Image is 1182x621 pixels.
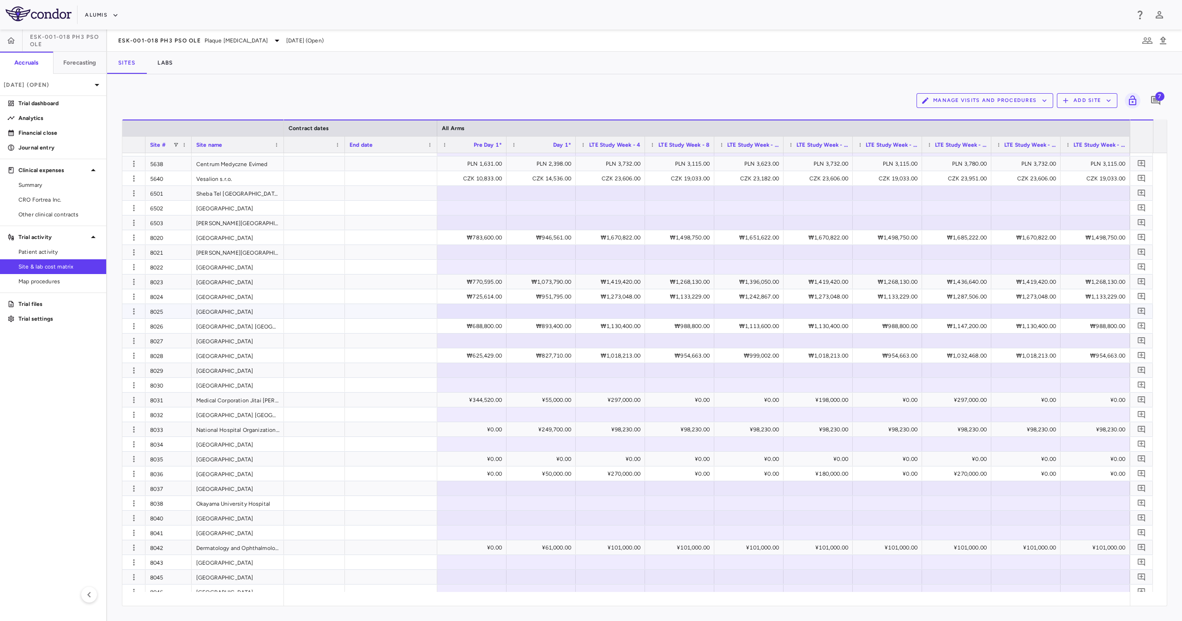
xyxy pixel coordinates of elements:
span: LTE Study Week - 12 [727,142,779,148]
div: ₩1,133,229.00 [1069,289,1125,304]
div: ₩688,800.00 [446,319,502,334]
button: Add comment [1135,526,1148,539]
div: ¥98,230.00 [792,422,848,437]
div: CZK 23,606.00 [584,171,640,186]
div: 8038 [145,496,192,510]
span: Day 1* [553,142,571,148]
div: PLN 3,732.00 [792,156,848,171]
span: LTE Study Week - 20 [866,142,917,148]
div: 8023 [145,275,192,289]
button: Add comment [1135,541,1148,554]
div: ₩1,273,048.00 [792,289,848,304]
div: ¥0.00 [861,466,917,481]
div: ₩1,147,200.00 [930,319,987,334]
div: 8028 [145,348,192,363]
div: ¥249,700.00 [515,422,571,437]
div: ₩1,498,750.00 [861,230,917,245]
div: [GEOGRAPHIC_DATA] [192,466,284,481]
div: PLN 2,398.00 [515,156,571,171]
button: Add comment [1135,467,1148,480]
div: ₩625,429.00 [446,348,502,363]
div: ₩999,002.00 [723,348,779,363]
div: ₩951,795.00 [515,289,571,304]
button: Add comment [1135,482,1148,495]
div: ₩954,663.00 [653,348,710,363]
div: ¥0.00 [1069,393,1125,407]
button: Add comment [1135,349,1148,362]
div: ¥101,000.00 [861,540,917,555]
span: Contract dates [289,125,329,131]
svg: Add comment [1137,528,1146,537]
div: [GEOGRAPHIC_DATA] [192,289,284,304]
div: CZK 10,833.00 [446,171,502,186]
div: [GEOGRAPHIC_DATA] [192,334,284,348]
div: ₩1,130,400.00 [584,319,640,334]
div: ₩1,419,420.00 [792,275,848,289]
button: Add comment [1135,305,1148,317]
span: LTE Study Week - 8 [658,142,710,148]
div: ₩1,396,050.00 [723,275,779,289]
div: ¥0.00 [1069,466,1125,481]
div: ₩1,032,468.00 [930,348,987,363]
button: Add comment [1135,246,1148,258]
div: ¥0.00 [723,393,779,407]
svg: Add comment [1137,351,1146,360]
button: Alumis [85,8,119,23]
div: ₩988,800.00 [861,319,917,334]
button: Add comment [1135,231,1148,244]
div: 8037 [145,481,192,496]
p: Clinical expenses [18,166,88,174]
div: 8022 [145,260,192,274]
svg: Add comment [1137,469,1146,478]
button: Add comment [1135,261,1148,273]
div: ₩1,242,867.00 [723,289,779,304]
div: ¥297,000.00 [930,393,987,407]
div: ¥0.00 [584,452,640,466]
div: 5640 [145,171,192,185]
svg: Add comment [1137,322,1146,330]
svg: Add comment [1137,410,1146,419]
span: End date [350,142,373,148]
div: ¥0.00 [1069,452,1125,466]
div: ¥0.00 [1000,466,1056,481]
svg: Add comment [1137,514,1146,522]
button: Add comment [1135,172,1148,185]
span: Plaque [MEDICAL_DATA] [205,36,268,45]
span: Other clinical contracts [18,210,99,219]
div: ¥270,000.00 [584,466,640,481]
div: ¥101,000.00 [653,540,710,555]
div: ¥0.00 [446,540,502,555]
div: ¥101,000.00 [723,540,779,555]
div: ¥98,230.00 [1000,422,1056,437]
div: ₩783,600.00 [446,230,502,245]
span: LTE Study Week - 4 [589,142,640,148]
div: CZK 19,033.00 [653,171,710,186]
svg: Add comment [1137,218,1146,227]
div: [GEOGRAPHIC_DATA] [192,481,284,496]
span: ESK-001-018 Ph3 PsO OLE [30,33,106,48]
svg: Add comment [1137,366,1146,375]
svg: Add comment [1137,558,1146,567]
button: Add comment [1135,497,1148,509]
div: ¥0.00 [515,452,571,466]
span: Site name [196,142,222,148]
div: [GEOGRAPHIC_DATA] [192,201,284,215]
svg: Add comment [1150,95,1161,106]
div: ₩1,268,130.00 [861,275,917,289]
div: PLN 3,732.00 [1000,156,1056,171]
button: Add comment [1135,453,1148,465]
div: Vesalion s.r.o. [192,171,284,185]
button: Add comment [1135,364,1148,376]
span: LTE Study Week - 24 [935,142,987,148]
div: ¥0.00 [930,452,987,466]
span: Patient activity [18,248,99,256]
div: ¥0.00 [653,452,710,466]
div: [GEOGRAPHIC_DATA] [192,260,284,274]
p: Financial close [18,129,99,137]
div: ₩1,018,213.00 [1000,348,1056,363]
button: Add comment [1135,143,1148,155]
div: PLN 3,115.00 [861,156,917,171]
div: ₩946,561.00 [515,230,571,245]
div: 6501 [145,186,192,200]
button: Add comment [1135,438,1148,450]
